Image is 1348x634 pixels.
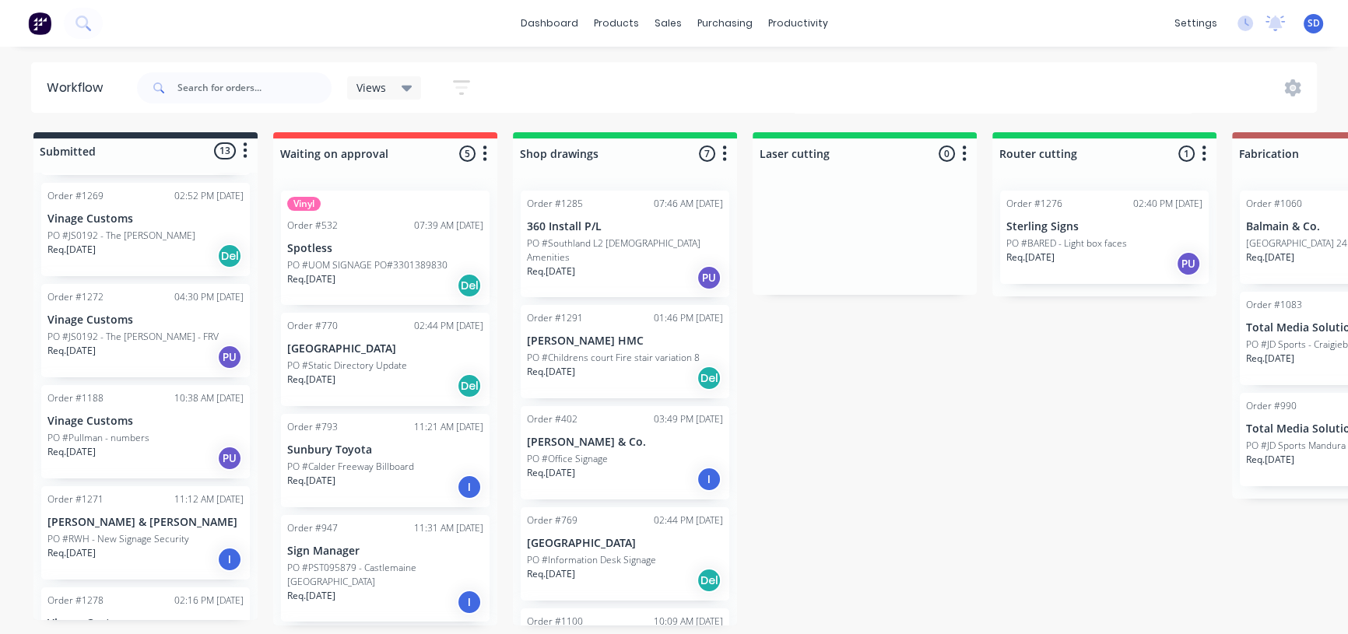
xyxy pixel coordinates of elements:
[217,345,242,370] div: PU
[217,547,242,572] div: I
[47,344,96,358] p: Req. [DATE]
[287,373,335,387] p: Req. [DATE]
[690,12,760,35] div: purchasing
[527,452,608,466] p: PO #Office Signage
[1308,16,1320,30] span: SD
[1246,298,1302,312] div: Order #1083
[697,568,721,593] div: Del
[457,475,482,499] div: I
[586,12,647,35] div: products
[287,258,448,272] p: PO #UOM SIGNAGE PO#3301389830
[281,191,490,305] div: VinylOrder #53207:39 AM [DATE]SpotlessPO #UOM SIGNAGE PO#3301389830Req.[DATE]Del
[527,615,583,629] div: Order #1100
[47,229,195,243] p: PO #JS0192 - The [PERSON_NAME]
[287,197,321,211] div: Vinyl
[287,420,338,434] div: Order #793
[1246,197,1302,211] div: Order #1060
[28,12,51,35] img: Factory
[287,443,483,457] p: Sunbury Toyota
[47,212,244,226] p: Vinage Customs
[41,183,250,276] div: Order #126902:52 PM [DATE]Vinage CustomsPO #JS0192 - The [PERSON_NAME]Req.[DATE]Del
[697,366,721,391] div: Del
[1246,399,1297,413] div: Order #990
[287,521,338,535] div: Order #947
[47,594,104,608] div: Order #1278
[287,589,335,603] p: Req. [DATE]
[47,445,96,459] p: Req. [DATE]
[174,492,244,506] div: 11:12 AM [DATE]
[527,236,723,264] p: PO #Southland L2 [DEMOGRAPHIC_DATA] Amenities
[47,431,149,445] p: PO #Pullman - numbers
[47,313,244,327] p: Vinage Customs
[654,197,723,211] div: 07:46 AM [DATE]
[527,311,583,325] div: Order #1291
[287,561,483,589] p: PO #PST095879 - Castlemaine [GEOGRAPHIC_DATA]
[217,243,242,268] div: Del
[527,567,575,581] p: Req. [DATE]
[356,79,386,96] span: Views
[654,615,723,629] div: 10:09 AM [DATE]
[287,545,483,558] p: Sign Manager
[414,420,483,434] div: 11:21 AM [DATE]
[1133,197,1202,211] div: 02:40 PM [DATE]
[287,359,407,373] p: PO #Static Directory Update
[281,515,490,622] div: Order #94711:31 AM [DATE]Sign ManagerPO #PST095879 - Castlemaine [GEOGRAPHIC_DATA]Req.[DATE]I
[174,594,244,608] div: 02:16 PM [DATE]
[177,72,332,103] input: Search for orders...
[287,272,335,286] p: Req. [DATE]
[654,513,723,527] div: 02:44 PM [DATE]
[41,284,250,377] div: Order #127204:30 PM [DATE]Vinage CustomsPO #JS0192 - The [PERSON_NAME] - FRVReq.[DATE]PU
[527,351,700,365] p: PO #Childrens court Fire stair variation 8
[457,590,482,615] div: I
[47,79,111,97] div: Workflow
[47,391,104,405] div: Order #1188
[287,474,335,488] p: Req. [DATE]
[41,385,250,478] div: Order #118810:38 AM [DATE]Vinage CustomsPO #Pullman - numbersReq.[DATE]PU
[527,513,577,527] div: Order #769
[1006,250,1055,264] p: Req. [DATE]
[217,446,242,471] div: PU
[281,313,490,406] div: Order #77002:44 PM [DATE][GEOGRAPHIC_DATA]PO #Static Directory UpdateReq.[DATE]Del
[654,412,723,426] div: 03:49 PM [DATE]
[647,12,690,35] div: sales
[47,516,244,529] p: [PERSON_NAME] & [PERSON_NAME]
[1006,197,1062,211] div: Order #1276
[527,365,575,379] p: Req. [DATE]
[47,330,219,344] p: PO #JS0192 - The [PERSON_NAME] - FRV
[287,460,414,474] p: PO #Calder Freeway Billboard
[47,243,96,257] p: Req. [DATE]
[47,617,244,630] p: Vinage Customs
[521,305,729,398] div: Order #129101:46 PM [DATE][PERSON_NAME] HMCPO #Childrens court Fire stair variation 8Req.[DATE]Del
[47,415,244,428] p: Vinage Customs
[527,553,656,567] p: PO #Information Desk Signage
[1006,220,1202,233] p: Sterling Signs
[1176,251,1201,276] div: PU
[47,492,104,506] div: Order #1271
[527,220,723,233] p: 360 Install P/L
[1167,12,1225,35] div: settings
[414,319,483,333] div: 02:44 PM [DATE]
[47,290,104,304] div: Order #1272
[287,219,338,233] div: Order #532
[174,189,244,203] div: 02:52 PM [DATE]
[521,507,729,601] div: Order #76902:44 PM [DATE][GEOGRAPHIC_DATA]PO #Information Desk SignageReq.[DATE]Del
[287,342,483,356] p: [GEOGRAPHIC_DATA]
[47,189,104,203] div: Order #1269
[1246,250,1294,264] p: Req. [DATE]
[527,197,583,211] div: Order #1285
[287,319,338,333] div: Order #770
[513,12,586,35] a: dashboard
[1246,453,1294,467] p: Req. [DATE]
[697,265,721,290] div: PU
[41,486,250,580] div: Order #127111:12 AM [DATE][PERSON_NAME] & [PERSON_NAME]PO #RWH - New Signage SecurityReq.[DATE]I
[414,219,483,233] div: 07:39 AM [DATE]
[527,436,723,449] p: [PERSON_NAME] & Co.
[287,242,483,255] p: Spotless
[457,273,482,298] div: Del
[527,412,577,426] div: Order #402
[697,467,721,492] div: I
[174,391,244,405] div: 10:38 AM [DATE]
[47,532,189,546] p: PO #RWH - New Signage Security
[281,414,490,507] div: Order #79311:21 AM [DATE]Sunbury ToyotaPO #Calder Freeway BillboardReq.[DATE]I
[1000,191,1209,284] div: Order #127602:40 PM [DATE]Sterling SignsPO #BARED - Light box facesReq.[DATE]PU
